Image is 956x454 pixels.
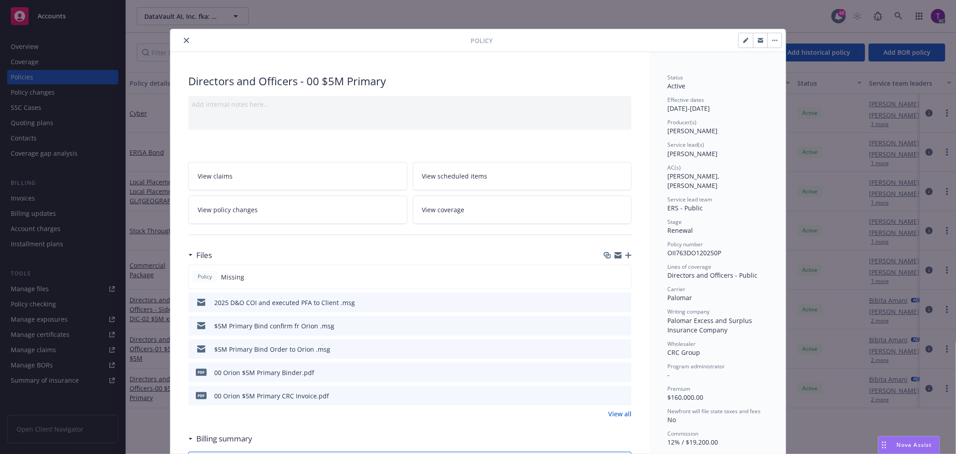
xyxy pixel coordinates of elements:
span: Service lead team [667,196,712,203]
span: [PERSON_NAME] [667,127,718,135]
a: View claims [188,162,407,190]
button: preview file [620,345,628,354]
span: CRC Group [667,348,700,357]
button: download file [606,368,613,377]
span: Effective dates [667,96,704,104]
span: Status [667,74,683,81]
span: Commission [667,430,698,437]
span: Policy [471,36,493,45]
button: download file [606,298,613,307]
span: Carrier [667,285,685,293]
span: Newfront will file state taxes and fees [667,407,761,415]
span: pdf [196,392,207,399]
button: download file [606,345,613,354]
span: Nova Assist [897,441,932,449]
button: close [181,35,192,46]
button: preview file [620,321,628,331]
h3: Files [196,249,212,261]
span: Policy number [667,240,703,248]
span: Palomar Excess and Surplus Insurance Company [667,316,754,334]
span: 12% / $19,200.00 [667,438,718,446]
span: Writing company [667,308,709,315]
div: $5M Primary Bind confirm fr Orion .msg [214,321,334,331]
span: Wholesaler [667,340,696,348]
span: View claims [198,171,233,181]
div: Drag to move [878,437,890,454]
span: View coverage [422,205,465,214]
span: View policy changes [198,205,258,214]
div: 2025 D&O COI and executed PFA to Client .msg [214,298,355,307]
div: Files [188,249,212,261]
button: download file [606,321,613,331]
div: 00 Orion $5M Primary Binder.pdf [214,368,314,377]
a: View coverage [413,196,632,224]
span: Lines of coverage [667,263,711,271]
span: Missing [221,272,244,282]
span: View scheduled items [422,171,488,181]
span: Renewal [667,226,693,235]
span: OII763DO120250P [667,249,721,257]
span: - [667,371,670,379]
a: View policy changes [188,196,407,224]
span: No [667,415,676,424]
div: [DATE] - [DATE] [667,96,768,113]
span: Premium [667,385,690,393]
span: $160,000.00 [667,393,703,402]
span: AC(s) [667,164,681,171]
div: Add internal notes here... [192,100,628,109]
button: download file [606,391,613,401]
span: [PERSON_NAME] [667,149,718,158]
h3: Billing summary [196,433,252,445]
div: Directors and Officers - Public [667,271,768,280]
span: Producer(s) [667,118,696,126]
span: ERS - Public [667,204,703,212]
div: 00 Orion $5M Primary CRC Invoice.pdf [214,391,329,401]
div: Billing summary [188,433,252,445]
span: Stage [667,218,682,226]
span: Service lead(s) [667,141,704,148]
span: pdf [196,369,207,375]
span: Policy [196,273,214,281]
span: Palomar [667,293,692,302]
div: Directors and Officers - 00 $5M Primary [188,74,632,89]
button: preview file [620,368,628,377]
button: preview file [620,391,628,401]
a: View all [608,409,632,419]
a: View scheduled items [413,162,632,190]
span: [PERSON_NAME], [PERSON_NAME] [667,172,721,190]
span: Active [667,82,685,90]
button: Nova Assist [878,436,940,454]
div: $5M Primary Bind Order to Orion .msg [214,345,330,354]
button: preview file [620,298,628,307]
span: Program administrator [667,362,725,370]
